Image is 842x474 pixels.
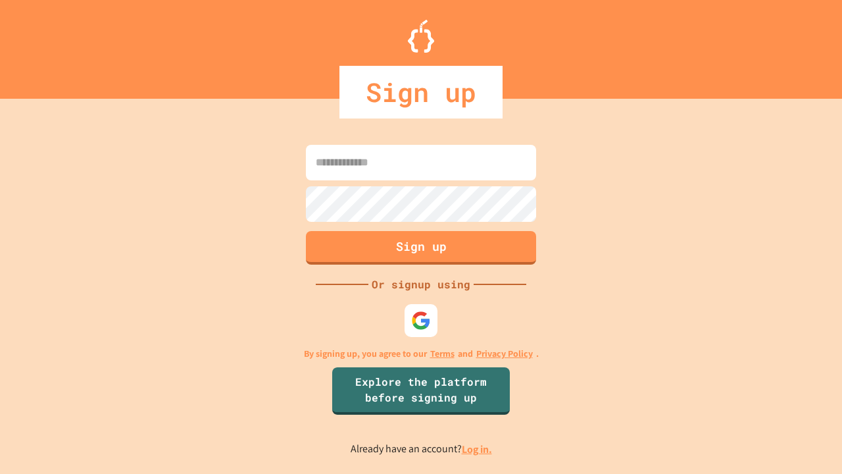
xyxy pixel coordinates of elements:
[304,347,539,361] p: By signing up, you agree to our and .
[411,311,431,330] img: google-icon.svg
[408,20,434,53] img: Logo.svg
[339,66,503,118] div: Sign up
[368,276,474,292] div: Or signup using
[306,231,536,265] button: Sign up
[351,441,492,458] p: Already have an account?
[332,367,510,415] a: Explore the platform before signing up
[430,347,455,361] a: Terms
[462,442,492,456] a: Log in.
[476,347,533,361] a: Privacy Policy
